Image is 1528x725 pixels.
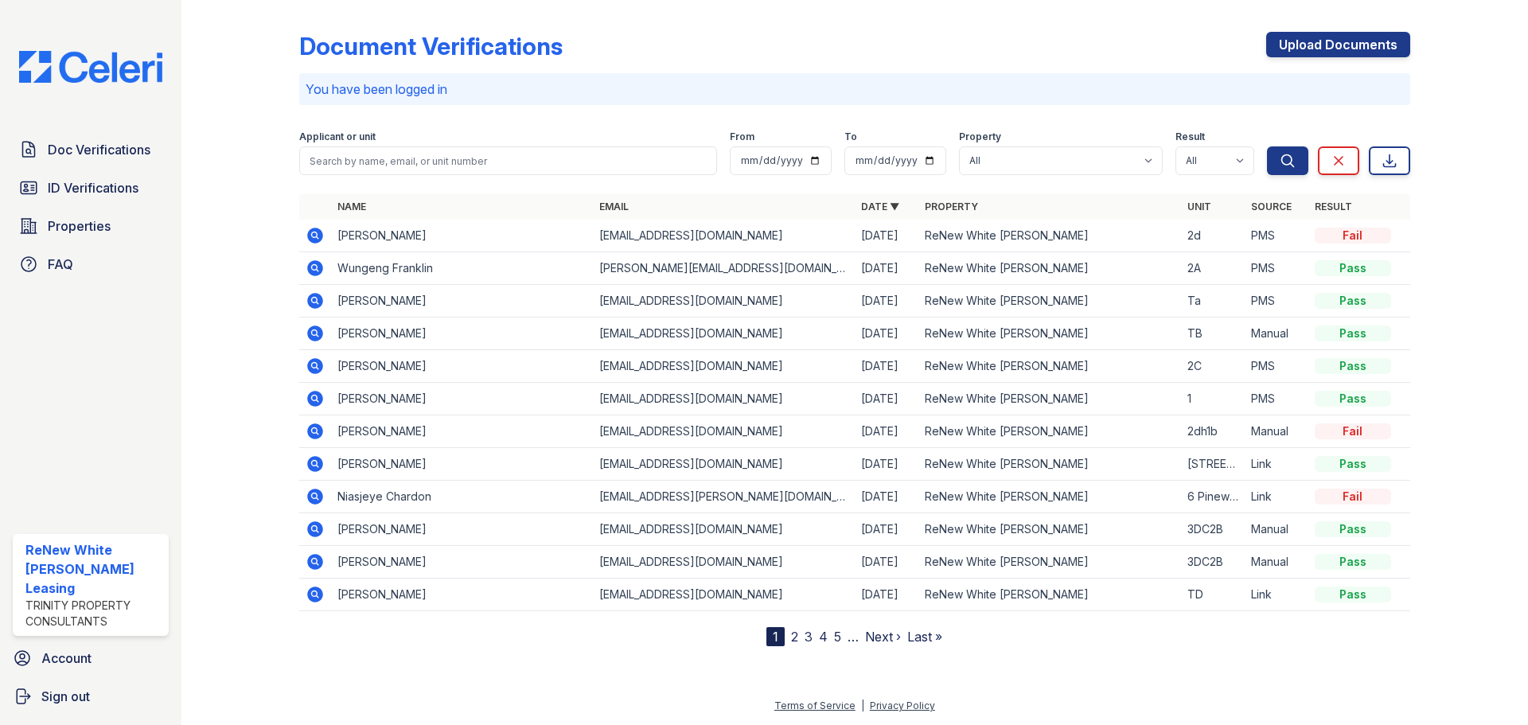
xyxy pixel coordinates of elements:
[1181,383,1245,415] td: 1
[1245,513,1308,546] td: Manual
[1245,252,1308,285] td: PMS
[1245,220,1308,252] td: PMS
[834,629,841,645] a: 5
[331,252,593,285] td: Wungeng Franklin
[1245,415,1308,448] td: Manual
[331,579,593,611] td: [PERSON_NAME]
[918,448,1180,481] td: ReNew White [PERSON_NAME]
[855,350,918,383] td: [DATE]
[331,513,593,546] td: [PERSON_NAME]
[1315,325,1391,341] div: Pass
[1315,201,1352,212] a: Result
[593,318,855,350] td: [EMAIL_ADDRESS][DOMAIN_NAME]
[48,140,150,159] span: Doc Verifications
[593,579,855,611] td: [EMAIL_ADDRESS][DOMAIN_NAME]
[918,546,1180,579] td: ReNew White [PERSON_NAME]
[918,481,1180,513] td: ReNew White [PERSON_NAME]
[819,629,828,645] a: 4
[855,220,918,252] td: [DATE]
[593,383,855,415] td: [EMAIL_ADDRESS][DOMAIN_NAME]
[1181,448,1245,481] td: [STREET_ADDRESS]
[593,513,855,546] td: [EMAIL_ADDRESS][DOMAIN_NAME]
[331,546,593,579] td: [PERSON_NAME]
[861,201,899,212] a: Date ▼
[1181,546,1245,579] td: 3DC2B
[1315,228,1391,244] div: Fail
[1315,293,1391,309] div: Pass
[331,220,593,252] td: [PERSON_NAME]
[1181,415,1245,448] td: 2dh1b
[1315,521,1391,537] div: Pass
[593,220,855,252] td: [EMAIL_ADDRESS][DOMAIN_NAME]
[331,415,593,448] td: [PERSON_NAME]
[1181,220,1245,252] td: 2d
[1187,201,1211,212] a: Unit
[1181,350,1245,383] td: 2C
[1315,358,1391,374] div: Pass
[299,131,376,143] label: Applicant or unit
[331,350,593,383] td: [PERSON_NAME]
[918,318,1180,350] td: ReNew White [PERSON_NAME]
[1175,131,1205,143] label: Result
[299,146,717,175] input: Search by name, email, or unit number
[855,415,918,448] td: [DATE]
[599,201,629,212] a: Email
[918,285,1180,318] td: ReNew White [PERSON_NAME]
[1245,481,1308,513] td: Link
[331,383,593,415] td: [PERSON_NAME]
[918,513,1180,546] td: ReNew White [PERSON_NAME]
[805,629,813,645] a: 3
[13,172,169,204] a: ID Verifications
[861,700,864,711] div: |
[774,700,856,711] a: Terms of Service
[1245,285,1308,318] td: PMS
[766,627,785,646] div: 1
[593,252,855,285] td: [PERSON_NAME][EMAIL_ADDRESS][DOMAIN_NAME]
[1315,489,1391,505] div: Fail
[6,642,175,674] a: Account
[918,579,1180,611] td: ReNew White [PERSON_NAME]
[48,216,111,236] span: Properties
[1245,383,1308,415] td: PMS
[730,131,754,143] label: From
[1315,260,1391,276] div: Pass
[855,285,918,318] td: [DATE]
[331,285,593,318] td: [PERSON_NAME]
[1245,350,1308,383] td: PMS
[1245,448,1308,481] td: Link
[855,579,918,611] td: [DATE]
[918,220,1180,252] td: ReNew White [PERSON_NAME]
[306,80,1404,99] p: You have been logged in
[41,649,92,668] span: Account
[331,481,593,513] td: Niasjeye Chardon
[1245,318,1308,350] td: Manual
[41,687,90,706] span: Sign out
[855,513,918,546] td: [DATE]
[1181,318,1245,350] td: TB
[299,32,563,60] div: Document Verifications
[918,415,1180,448] td: ReNew White [PERSON_NAME]
[13,210,169,242] a: Properties
[1181,252,1245,285] td: 2A
[593,415,855,448] td: [EMAIL_ADDRESS][DOMAIN_NAME]
[13,248,169,280] a: FAQ
[48,255,73,274] span: FAQ
[331,448,593,481] td: [PERSON_NAME]
[6,51,175,83] img: CE_Logo_Blue-a8612792a0a2168367f1c8372b55b34899dd931a85d93a1a3d3e32e68fde9ad4.png
[918,252,1180,285] td: ReNew White [PERSON_NAME]
[918,383,1180,415] td: ReNew White [PERSON_NAME]
[1181,513,1245,546] td: 3DC2B
[593,285,855,318] td: [EMAIL_ADDRESS][DOMAIN_NAME]
[1251,201,1292,212] a: Source
[1266,32,1410,57] a: Upload Documents
[1181,481,1245,513] td: 6 Pinewall #1C
[337,201,366,212] a: Name
[1315,554,1391,570] div: Pass
[855,252,918,285] td: [DATE]
[1181,285,1245,318] td: Ta
[844,131,857,143] label: To
[791,629,798,645] a: 2
[331,318,593,350] td: [PERSON_NAME]
[593,350,855,383] td: [EMAIL_ADDRESS][DOMAIN_NAME]
[959,131,1001,143] label: Property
